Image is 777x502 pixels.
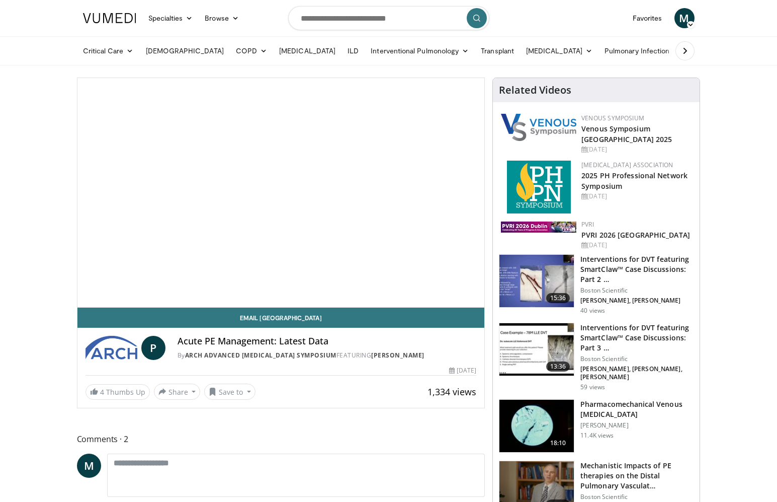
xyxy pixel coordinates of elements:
[581,192,692,201] div: [DATE]
[427,386,476,398] span: 1,334 views
[142,8,199,28] a: Specialties
[580,383,605,391] p: 59 views
[546,438,570,448] span: 18:10
[341,41,365,61] a: ILD
[598,41,685,61] a: Pulmonary Infection
[365,41,475,61] a: Interventional Pulmonology
[581,145,692,154] div: [DATE]
[499,84,571,96] h4: Related Videos
[501,222,576,233] img: 33783847-ac93-4ca7-89f8-ccbd48ec16ca.webp.150x105_q85_autocrop_double_scale_upscale_version-0.2.jpg
[499,399,694,453] a: 18:10 Pharmacomechanical Venous [MEDICAL_DATA] [PERSON_NAME] 11.4K views
[580,493,694,501] p: Boston Scientific
[371,351,424,360] a: [PERSON_NAME]
[449,366,476,375] div: [DATE]
[546,293,570,303] span: 15:36
[499,323,694,391] a: 13:36 Interventions for DVT featuring SmartClaw™ Case Discussions: Part 3 … Boston Scientific [PE...
[499,254,694,315] a: 15:36 Interventions for DVT featuring SmartClaw™ Case Discussions: Part 2 … Boston Scientific [PE...
[546,362,570,372] span: 13:36
[204,384,255,400] button: Save to
[507,161,571,213] img: c6978fc0-1052-4d4b-8a9d-7956bb1c539c.png.150x105_q85_autocrop_double_scale_upscale_version-0.2.png
[580,297,694,305] p: [PERSON_NAME], [PERSON_NAME]
[674,8,695,28] a: M
[580,254,694,284] h3: Interventions for DVT featuring SmartClaw™ Case Discussions: Part 2 …
[580,421,694,429] p: [PERSON_NAME]
[83,13,136,23] img: VuMedi Logo
[154,384,201,400] button: Share
[581,114,644,122] a: Venous Symposium
[580,286,694,295] p: Boston Scientific
[581,171,687,191] a: 2025 PH Professional Network Symposium
[77,41,140,61] a: Critical Care
[140,41,230,61] a: [DEMOGRAPHIC_DATA]
[77,78,485,308] video-js: Video Player
[501,114,576,141] img: 38765b2d-a7cd-4379-b3f3-ae7d94ee6307.png.150x105_q85_autocrop_double_scale_upscale_version-0.2.png
[199,8,245,28] a: Browse
[141,336,165,360] a: P
[77,433,485,446] span: Comments 2
[580,307,605,315] p: 40 views
[520,41,598,61] a: [MEDICAL_DATA]
[581,241,692,250] div: [DATE]
[85,336,137,360] img: ARCH Advanced Revascularization Symposium
[499,255,574,307] img: c9201aff-c63c-4c30-aa18-61314b7b000e.150x105_q85_crop-smart_upscale.jpg
[499,323,574,376] img: c7c8053f-07ab-4f92-a446-8a4fb167e281.150x105_q85_crop-smart_upscale.jpg
[230,41,273,61] a: COPD
[499,400,574,452] img: 2a48c003-e98e-48d3-b35d-cd884c9ceb83.150x105_q85_crop-smart_upscale.jpg
[580,355,694,363] p: Boston Scientific
[580,399,694,419] h3: Pharmacomechanical Venous [MEDICAL_DATA]
[100,387,104,397] span: 4
[581,161,673,169] a: [MEDICAL_DATA] Association
[581,230,690,240] a: PVRI 2026 [GEOGRAPHIC_DATA]
[580,323,694,353] h3: Interventions for DVT featuring SmartClaw™ Case Discussions: Part 3 …
[77,454,101,478] a: M
[581,220,594,229] a: PVRI
[288,6,489,30] input: Search topics, interventions
[77,308,485,328] a: Email [GEOGRAPHIC_DATA]
[627,8,668,28] a: Favorites
[185,351,336,360] a: ARCH Advanced [MEDICAL_DATA] Symposium
[580,461,694,491] h3: Mechanistic Impacts of PE therapies on the Distal Pulmonary Vasculat…
[580,365,694,381] p: [PERSON_NAME], [PERSON_NAME], [PERSON_NAME]
[475,41,520,61] a: Transplant
[580,432,614,440] p: 11.4K views
[178,336,476,347] h4: Acute PE Management: Latest Data
[273,41,341,61] a: [MEDICAL_DATA]
[581,124,672,144] a: Venous Symposium [GEOGRAPHIC_DATA] 2025
[85,384,150,400] a: 4 Thumbs Up
[178,351,476,360] div: By FEATURING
